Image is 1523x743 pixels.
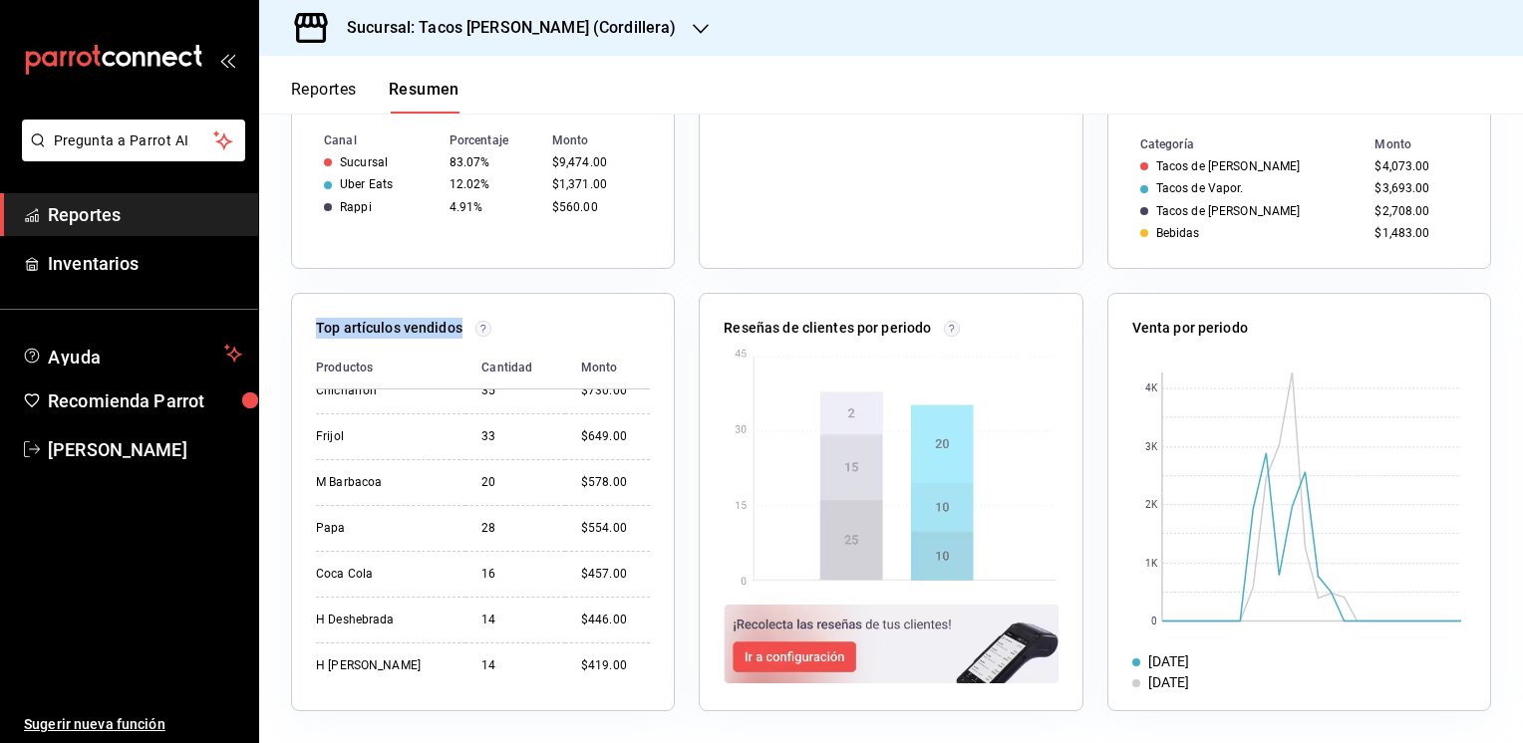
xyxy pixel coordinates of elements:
th: Monto [1367,133,1490,155]
text: 0 [1151,617,1157,627]
div: [DATE] [1148,672,1190,693]
text: 3K [1144,442,1157,453]
th: Porcentaje [442,129,544,151]
div: 35 [481,382,549,399]
text: 4K [1144,383,1157,394]
div: 14 [481,612,549,628]
div: 12.02% [450,177,536,191]
a: Pregunta a Parrot AI [14,144,245,165]
div: 33 [481,428,549,445]
div: Frijol [316,428,450,445]
span: Ayuda [48,342,216,366]
div: Tacos de [PERSON_NAME] [1156,204,1301,218]
th: Monto [565,347,650,389]
th: Cantidad [465,347,565,389]
div: $578.00 [581,474,650,491]
th: Canal [292,129,442,151]
th: Categoría [1108,133,1368,155]
th: Productos [316,347,465,389]
div: $560.00 [552,200,642,214]
div: Sucursal [340,155,388,169]
div: Coca Cola [316,566,450,583]
div: $457.00 [581,566,650,583]
div: Chicharrón [316,382,450,399]
button: open_drawer_menu [219,52,235,68]
div: [DATE] [1148,651,1190,672]
span: Pregunta a Parrot AI [54,130,214,151]
span: Sugerir nueva función [24,714,242,735]
p: Venta por periodo [1132,318,1248,339]
div: $554.00 [581,520,650,537]
div: navigation tabs [291,80,459,114]
text: 2K [1144,500,1157,511]
div: H Deshebrada [316,612,450,628]
th: Monto [544,129,674,151]
div: $1,483.00 [1374,226,1458,240]
div: M Barbacoa [316,474,450,491]
div: Bebidas [1156,226,1200,240]
div: 28 [481,520,549,537]
div: $1,371.00 [552,177,642,191]
div: 14 [481,657,549,674]
span: Inventarios [48,250,242,277]
button: Pregunta a Parrot AI [22,120,245,161]
div: Tacos de [PERSON_NAME] [1156,159,1301,173]
p: Reseñas de clientes por periodo [724,318,931,339]
div: Papa [316,520,450,537]
div: H [PERSON_NAME] [316,657,450,674]
div: $4,073.00 [1374,159,1458,173]
div: Rappi [340,200,372,214]
div: $446.00 [581,612,650,628]
button: Reportes [291,80,357,114]
div: $3,693.00 [1374,181,1458,195]
div: $9,474.00 [552,155,642,169]
div: 4.91% [450,200,536,214]
div: 20 [481,474,549,491]
div: $649.00 [581,428,650,445]
div: 16 [481,566,549,583]
div: $730.00 [581,382,650,399]
div: 83.07% [450,155,536,169]
div: Uber Eats [340,177,393,191]
p: Top artículos vendidos [316,318,462,339]
button: Resumen [389,80,459,114]
h3: Sucursal: Tacos [PERSON_NAME] (Cordillera) [331,16,677,40]
div: Tacos de Vapor. [1156,181,1244,195]
text: 1K [1144,559,1157,570]
div: $2,708.00 [1374,204,1458,218]
span: Recomienda Parrot [48,387,242,414]
div: $419.00 [581,657,650,674]
span: Reportes [48,201,242,228]
span: [PERSON_NAME] [48,436,242,463]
